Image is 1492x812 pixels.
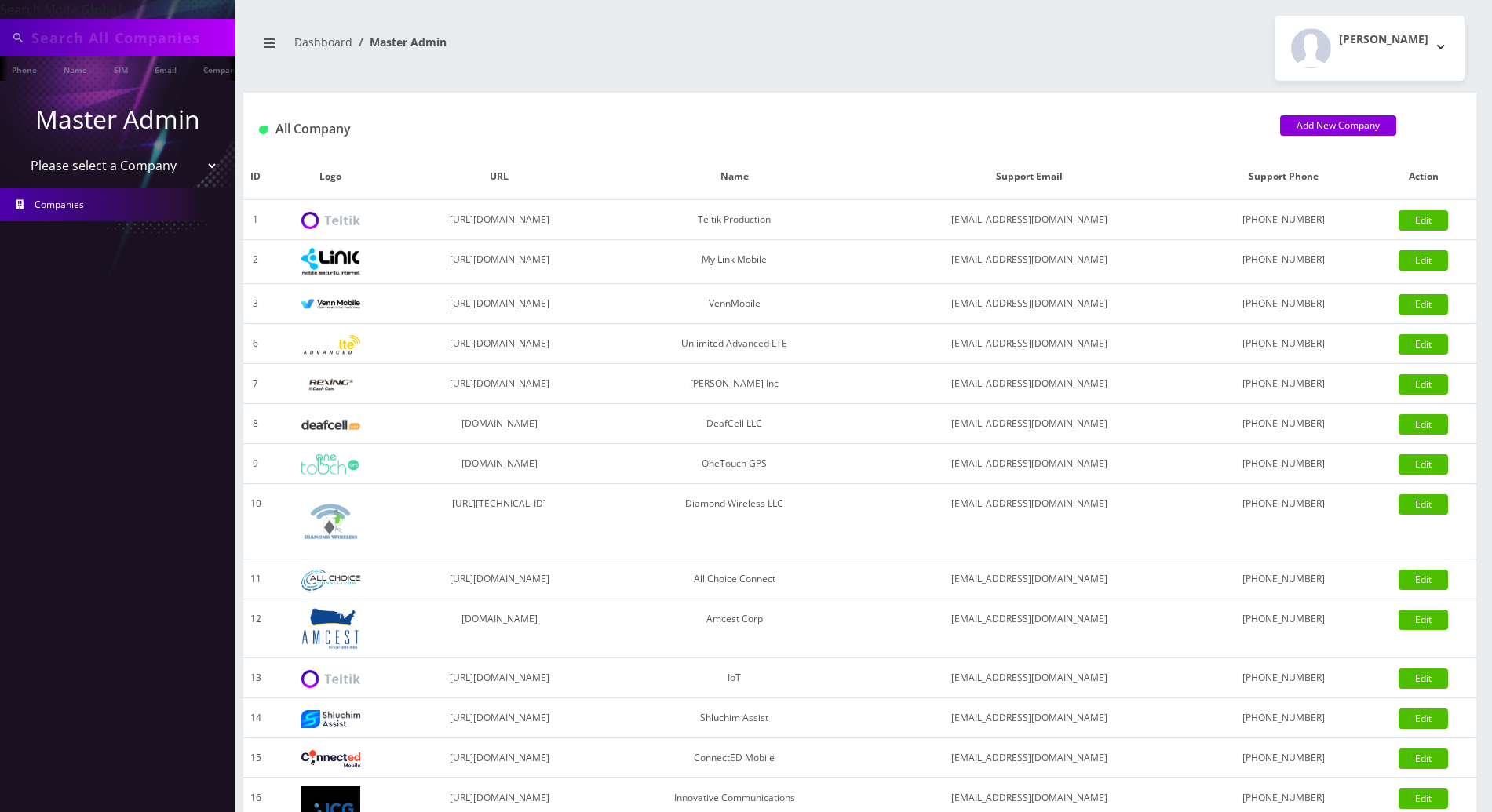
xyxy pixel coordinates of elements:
td: [PHONE_NUMBER] [1195,324,1371,364]
td: [PHONE_NUMBER] [1195,200,1371,240]
td: [EMAIL_ADDRESS][DOMAIN_NAME] [863,444,1195,484]
th: Support Phone [1195,154,1371,200]
td: IoT [606,658,863,698]
td: [PHONE_NUMBER] [1195,444,1371,484]
td: 11 [243,559,268,599]
h2: [PERSON_NAME] [1339,33,1428,46]
td: [URL][DOMAIN_NAME] [393,364,605,404]
a: Edit [1399,708,1448,729]
span: Companies [35,198,84,211]
a: Edit [1399,494,1448,515]
img: Unlimited Advanced LTE [301,335,360,355]
td: [PHONE_NUMBER] [1195,404,1371,444]
td: [PHONE_NUMBER] [1195,599,1371,658]
a: Email [147,56,184,81]
td: [URL][DOMAIN_NAME] [393,284,605,324]
td: [URL][DOMAIN_NAME] [393,240,605,284]
td: Teltik Production [606,200,863,240]
th: Logo [268,154,393,200]
td: 12 [243,599,268,658]
th: ID [243,154,268,200]
a: Edit [1399,748,1448,769]
img: OneTouch GPS [301,454,360,475]
td: [EMAIL_ADDRESS][DOMAIN_NAME] [863,200,1195,240]
td: VennMobile [606,284,863,324]
a: Dashboard [294,35,352,49]
a: Edit [1399,374,1448,395]
button: [PERSON_NAME] [1275,16,1465,81]
td: [PHONE_NUMBER] [1195,484,1371,559]
td: [DOMAIN_NAME] [393,444,605,484]
img: Amcest Corp [301,607,360,650]
a: Edit [1399,334,1448,355]
img: DeafCell LLC [301,420,360,430]
td: 7 [243,364,268,404]
td: [EMAIL_ADDRESS][DOMAIN_NAME] [863,559,1195,599]
td: [DOMAIN_NAME] [393,404,605,444]
a: SIM [106,56,136,81]
img: Rexing Inc [301,377,360,392]
td: [PHONE_NUMBER] [1195,698,1371,738]
a: Add New Company [1280,115,1396,136]
nav: breadcrumb [255,26,848,71]
a: Edit [1399,414,1448,435]
td: [EMAIL_ADDRESS][DOMAIN_NAME] [863,284,1195,324]
td: My Link Mobile [606,240,863,284]
img: Shluchim Assist [301,710,360,728]
td: [EMAIL_ADDRESS][DOMAIN_NAME] [863,738,1195,778]
a: Company [195,56,248,81]
td: [PHONE_NUMBER] [1195,240,1371,284]
img: Diamond Wireless LLC [301,492,360,551]
td: 15 [243,738,268,778]
td: Unlimited Advanced LTE [606,324,863,364]
th: Action [1371,154,1476,200]
a: Edit [1399,454,1448,475]
td: 10 [243,484,268,559]
td: All Choice Connect [606,559,863,599]
td: [PHONE_NUMBER] [1195,559,1371,599]
td: [EMAIL_ADDRESS][DOMAIN_NAME] [863,484,1195,559]
td: [PERSON_NAME] Inc [606,364,863,404]
td: 8 [243,404,268,444]
td: [EMAIL_ADDRESS][DOMAIN_NAME] [863,324,1195,364]
th: Support Email [863,154,1195,200]
a: Edit [1399,294,1448,315]
td: [EMAIL_ADDRESS][DOMAIN_NAME] [863,599,1195,658]
a: Edit [1399,570,1448,590]
img: Teltik Production [301,212,360,230]
h1: All Company [259,122,1257,137]
td: [EMAIL_ADDRESS][DOMAIN_NAME] [863,658,1195,698]
td: [EMAIL_ADDRESS][DOMAIN_NAME] [863,404,1195,444]
td: ConnectED Mobile [606,738,863,778]
a: Name [56,56,95,81]
th: Name [606,154,863,200]
a: Phone [4,56,45,81]
td: 9 [243,444,268,484]
li: Master Admin [352,34,447,50]
th: URL [393,154,605,200]
a: Edit [1399,610,1448,630]
strong: Global [81,1,122,18]
a: Edit [1399,250,1448,271]
td: [URL][TECHNICAL_ID] [393,484,605,559]
a: Edit [1399,788,1448,809]
input: Search All Companies [31,23,232,53]
td: DeafCell LLC [606,404,863,444]
img: VennMobile [301,299,360,310]
img: All Choice Connect [301,570,360,591]
td: OneTouch GPS [606,444,863,484]
td: [URL][DOMAIN_NAME] [393,698,605,738]
td: [PHONE_NUMBER] [1195,658,1371,698]
a: Edit [1399,210,1448,231]
td: [URL][DOMAIN_NAME] [393,324,605,364]
img: My Link Mobile [301,248,360,275]
td: 6 [243,324,268,364]
td: [PHONE_NUMBER] [1195,364,1371,404]
td: [PHONE_NUMBER] [1195,738,1371,778]
img: ConnectED Mobile [301,750,360,767]
img: All Company [259,126,268,134]
td: [URL][DOMAIN_NAME] [393,658,605,698]
td: [EMAIL_ADDRESS][DOMAIN_NAME] [863,364,1195,404]
td: Diamond Wireless LLC [606,484,863,559]
td: 2 [243,240,268,284]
